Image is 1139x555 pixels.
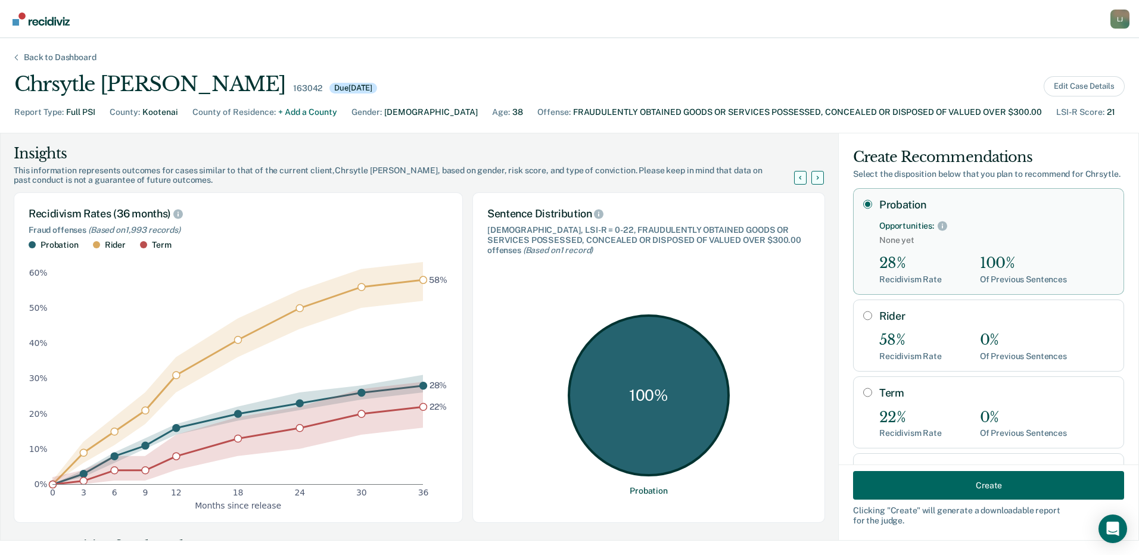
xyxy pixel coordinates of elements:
div: Of Previous Sentences [980,428,1067,438]
button: Edit Case Details [1044,76,1125,96]
span: None yet [879,235,1114,245]
g: x-axis tick label [50,488,428,497]
g: area [52,262,423,484]
div: 28% [879,255,942,272]
div: Open Intercom Messenger [1098,515,1127,543]
g: y-axis tick label [29,267,48,488]
span: (Based on 1 record ) [523,245,593,255]
text: 22% [430,401,447,411]
div: 163042 [293,83,322,93]
div: [DEMOGRAPHIC_DATA] [384,106,478,119]
div: Probation [630,486,668,496]
div: Due [DATE] [329,83,377,93]
div: Kootenai [142,106,178,119]
text: Months since release [195,500,281,510]
div: Probation [41,240,79,250]
div: Create Recommendations [853,148,1124,167]
div: Fraud offenses [29,225,448,235]
text: 20% [29,409,48,418]
div: 22% [879,409,942,426]
div: Recidivism Rate [879,428,942,438]
div: 21 [1107,106,1115,119]
div: FRAUDULENTLY OBTAINED GOODS OR SERVICES POSSESSED, CONCEALED OR DISPOSED OF VALUED OVER $300.00 [573,106,1042,119]
div: + Add a County [278,106,337,119]
text: 30 [356,488,367,497]
div: 100 % [568,314,730,476]
text: 58% [429,275,447,284]
div: Of Previous Sentences [980,351,1067,361]
div: [DEMOGRAPHIC_DATA], LSI-R = 0-22, FRAUDULENTLY OBTAINED GOODS OR SERVICES POSSESSED, CONCEALED OR... [487,225,810,255]
label: Rider [879,310,1114,323]
div: This information represents outcomes for cases similar to that of the current client, Chrsytle [P... [14,166,808,186]
div: Offense : [537,106,571,119]
g: text [429,275,447,411]
div: 0% [980,409,1067,426]
div: Chrsytle [PERSON_NAME] [14,72,286,96]
div: Age : [492,106,510,119]
text: 9 [143,488,148,497]
div: Full PSI [66,106,95,119]
text: 30% [29,373,48,383]
img: Recidiviz [13,13,70,26]
div: Select the disposition below that you plan to recommend for Chrsytle . [853,169,1124,179]
div: Back to Dashboard [10,52,111,63]
div: Gender : [351,106,382,119]
div: 38 [512,106,523,119]
text: 12 [171,488,182,497]
text: 6 [112,488,117,497]
div: 58% [879,332,942,349]
button: Create [853,471,1124,500]
div: LSI-R Score : [1056,106,1104,119]
div: Insights [14,144,808,163]
text: 40% [29,338,48,348]
div: L J [1110,10,1129,29]
div: Recidivism Rate [879,275,942,285]
div: 0% [980,332,1067,349]
text: 24 [294,488,305,497]
span: (Based on 1,993 records ) [88,225,181,235]
div: County of Residence : [192,106,276,119]
text: 50% [29,303,48,313]
text: 0% [35,479,48,489]
div: Recidivism Rate [879,351,942,361]
div: Clicking " Create " will generate a downloadable report for the judge. [853,506,1124,526]
div: 100% [980,255,1067,272]
div: Sentence Distribution [487,207,810,220]
div: Report Type : [14,106,64,119]
button: Profile dropdown button [1110,10,1129,29]
text: 3 [81,488,86,497]
label: I do not wish to make a recommendation [879,463,1114,473]
text: 60% [29,267,48,277]
div: Of Previous Sentences [980,275,1067,285]
label: Term [879,386,1114,400]
text: 10% [29,444,48,453]
div: Recidivism Rates (36 months) [29,207,448,220]
text: 18 [233,488,244,497]
text: 0 [50,488,55,497]
label: Probation [879,198,1114,211]
div: County : [110,106,140,119]
g: x-axis label [195,500,281,510]
text: 36 [418,488,429,497]
div: Opportunities: [879,221,934,231]
text: 28% [430,381,447,390]
div: Term [152,240,171,250]
div: Rider [105,240,126,250]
